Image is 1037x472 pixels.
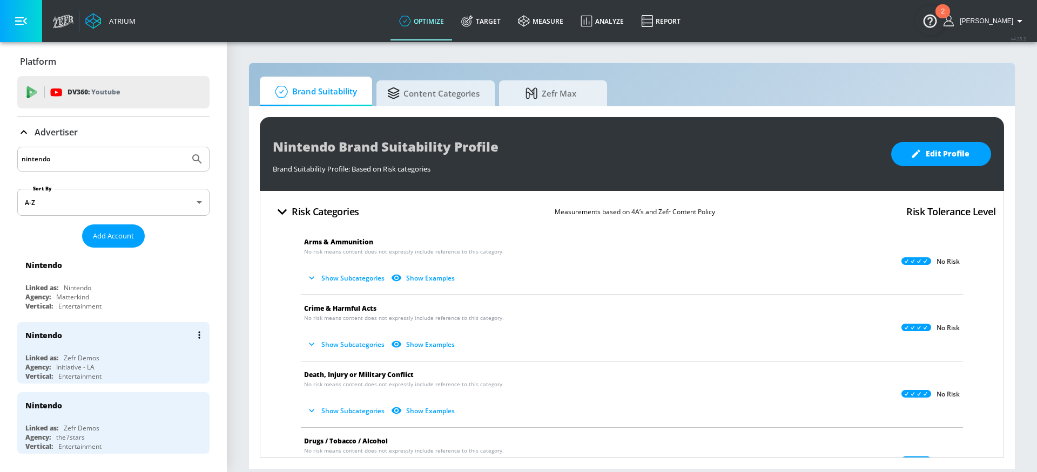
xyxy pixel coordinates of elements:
div: Zefr Demos [64,423,99,433]
input: Search by name [22,152,185,166]
p: Youtube [91,86,120,98]
a: Target [453,2,509,40]
div: Platform [17,46,210,77]
span: Edit Profile [913,147,969,161]
p: No Risk [937,324,960,332]
h4: Risk Tolerance Level [906,204,995,219]
div: Linked as: [25,423,58,433]
button: Risk Categories [268,199,363,224]
button: Show Examples [389,269,459,287]
a: Analyze [572,2,632,40]
span: Arms & Ammunition [304,237,373,247]
a: optimize [390,2,453,40]
span: Death, Injury or Military Conflict [304,370,414,379]
div: Advertiser [17,117,210,147]
button: Show Subcategories [304,269,389,287]
button: Show Examples [389,402,459,420]
p: No Risk [937,390,960,399]
span: Crime & Harmful Acts [304,304,376,313]
div: Nintendo [25,330,62,340]
div: NintendoLinked as:NintendoAgency:MatterkindVertical:Entertainment [17,252,210,313]
p: Platform [20,56,56,67]
div: the7stars [56,433,85,442]
button: Show Subcategories [304,336,389,353]
span: Brand Suitability [271,79,357,105]
div: Agency: [25,292,51,302]
div: Entertainment [58,302,102,311]
div: Linked as: [25,353,58,362]
div: Zefr Demos [64,353,99,362]
div: Matterkind [56,292,89,302]
p: DV360: [68,86,120,98]
div: NintendoLinked as:Zefr DemosAgency:the7starsVertical:Entertainment [17,392,210,454]
button: Submit Search [185,147,209,171]
a: Report [632,2,689,40]
div: Nintendo [25,400,62,411]
span: [PERSON_NAME] [955,17,1013,25]
button: [PERSON_NAME] [944,15,1026,28]
span: Zefr Max [510,80,592,106]
div: Agency: [25,433,51,442]
div: Vertical: [25,442,53,451]
p: No Risk [937,257,960,266]
button: Add Account [82,224,145,248]
div: A-Z [17,189,210,216]
div: Initiative - LA [56,362,95,372]
div: Atrium [105,16,136,26]
div: Vertical: [25,372,53,381]
button: Show Examples [389,336,459,353]
p: Measurements based on 4A’s and Zefr Content Policy [555,206,715,217]
p: No Risk [937,456,960,465]
a: measure [509,2,572,40]
span: No risk means content does not expressly include reference to this category. [304,380,504,388]
span: No risk means content does not expressly include reference to this category. [304,314,504,322]
div: Entertainment [58,442,102,451]
div: NintendoLinked as:Zefr DemosAgency:Initiative - LAVertical:Entertainment [17,322,210,384]
span: Drugs / Tobacco / Alcohol [304,436,388,446]
div: Entertainment [58,372,102,381]
div: DV360: Youtube [17,76,210,108]
h4: Risk Categories [292,204,359,219]
span: Add Account [93,230,134,242]
p: Advertiser [35,126,78,138]
button: Show Subcategories [304,402,389,420]
span: No risk means content does not expressly include reference to this category. [304,248,504,256]
div: Agency: [25,362,51,372]
span: No risk means content does not expressly include reference to this category. [304,447,504,455]
div: Linked as: [25,283,58,292]
a: Atrium [85,13,136,29]
div: 2 [941,11,945,25]
div: Nintendo [64,283,91,292]
div: Vertical: [25,302,53,311]
label: Sort By [31,185,54,192]
span: Content Categories [387,80,480,106]
span: v 4.25.2 [1011,36,1026,42]
div: Brand Suitability Profile: Based on Risk categories [273,159,880,174]
button: Edit Profile [891,142,991,166]
button: Open Resource Center, 2 new notifications [915,5,945,36]
div: Nintendo [25,260,62,270]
